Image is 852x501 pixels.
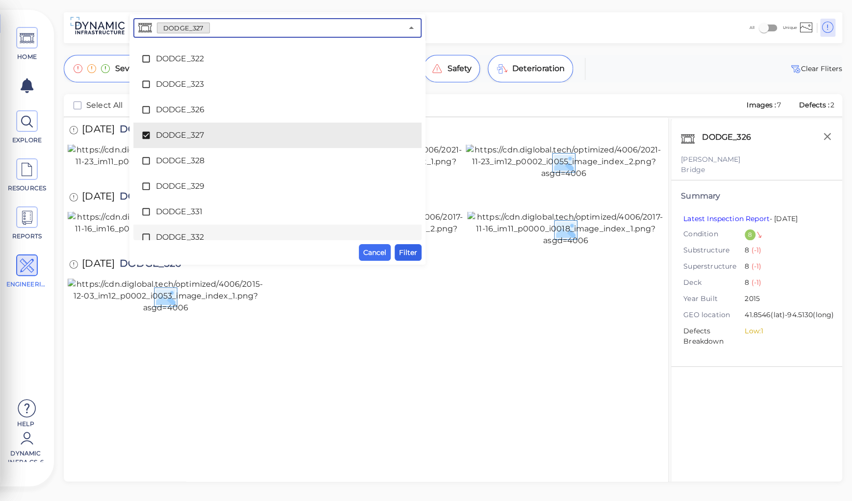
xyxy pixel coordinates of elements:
img: https://cdn.diglobal.tech/optimized/4006/2021-11-23_im11_p0000_i0018_image_index_1.png?asgd=4006 [68,144,264,179]
span: DODGE_323 [156,78,399,90]
img: https://cdn.diglobal.tech/optimized/4006/2015-12-03_im12_p0002_i0053_image_index_1.png?asgd=4006 [68,278,264,314]
span: [DATE] [82,124,115,137]
div: Summary [681,190,832,202]
span: Cancel [363,247,386,258]
span: RESOURCES [6,184,48,193]
span: Substructure [683,245,745,255]
span: (-1) [749,246,761,254]
span: EXPLORE [6,136,48,145]
span: DODGE_326 [115,191,181,204]
span: DODGE_327 [157,24,209,33]
span: 8 [745,277,825,289]
span: DODGE_328 [156,155,399,167]
li: Low: 1 [745,326,825,336]
button: Clear Fliters [789,63,842,75]
span: Condition [683,229,745,239]
div: [PERSON_NAME] [681,154,832,165]
span: 41.8546 (lat) -94.5130 (long) [745,310,834,321]
span: DODGE_332 [156,231,399,243]
span: (-1) [749,262,761,271]
span: 8 [745,261,825,273]
img: https://cdn.diglobal.tech/optimized/4006/2021-11-23_im12_p0002_i0055_image_index_2.png?asgd=4006 [466,144,662,179]
span: DODGE_327 [156,129,399,141]
span: (-1) [749,278,761,287]
span: Year Built [683,294,745,304]
span: DODGE_329 [156,180,399,192]
span: 7 [777,100,781,109]
span: Defects : [798,100,830,109]
span: Deterioration [512,63,565,75]
button: Filter [395,244,422,261]
span: Superstructure [683,261,745,272]
span: 8 [745,245,825,256]
span: DODGE_326 [115,258,181,272]
a: REPORTS [5,206,49,241]
span: Deck [683,277,745,288]
span: GEO location [683,310,745,320]
span: HOME [6,52,48,61]
div: All Unique [749,18,797,37]
a: RESOURCES [5,158,49,193]
span: Select All [86,100,123,111]
span: [DATE] [82,258,115,272]
span: [DATE] [82,191,115,204]
span: 2015 [745,294,825,305]
span: Images : [746,100,777,109]
span: DODGE_326 [156,104,399,116]
img: https://cdn.diglobal.tech/optimized/4006/2017-11-16_im16_p0003_i0067_image_index_1.png?asgd=4006 [68,211,265,247]
a: HOME [5,27,49,61]
span: Filter [399,247,417,258]
a: EXPLORE [5,110,49,145]
span: DODGE_326 [115,124,181,137]
span: REPORTS [6,232,48,241]
span: Dynamic Infra CS-6 [5,449,47,462]
div: DODGE_326 [700,129,763,150]
div: Bridge [681,165,832,175]
button: Cancel [359,244,391,261]
span: DODGE_322 [156,53,399,65]
span: Help [5,420,47,427]
iframe: Chat [810,457,845,494]
span: DODGE_331 [156,206,399,218]
img: https://cdn.diglobal.tech/optimized/4006/2017-11-16_im11_p0000_i0018_image_index_1.png?asgd=4006 [467,211,664,247]
div: 8 [745,229,755,240]
span: Safety [447,63,472,75]
button: Close [404,21,418,35]
span: - [DATE] [683,214,798,223]
span: Defects Breakdown [683,326,745,347]
a: ENGINEERING [5,254,49,289]
span: Severity [115,63,147,75]
span: ENGINEERING [6,280,48,289]
span: 2 [830,100,834,109]
a: Latest Inspection Report [683,214,770,223]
